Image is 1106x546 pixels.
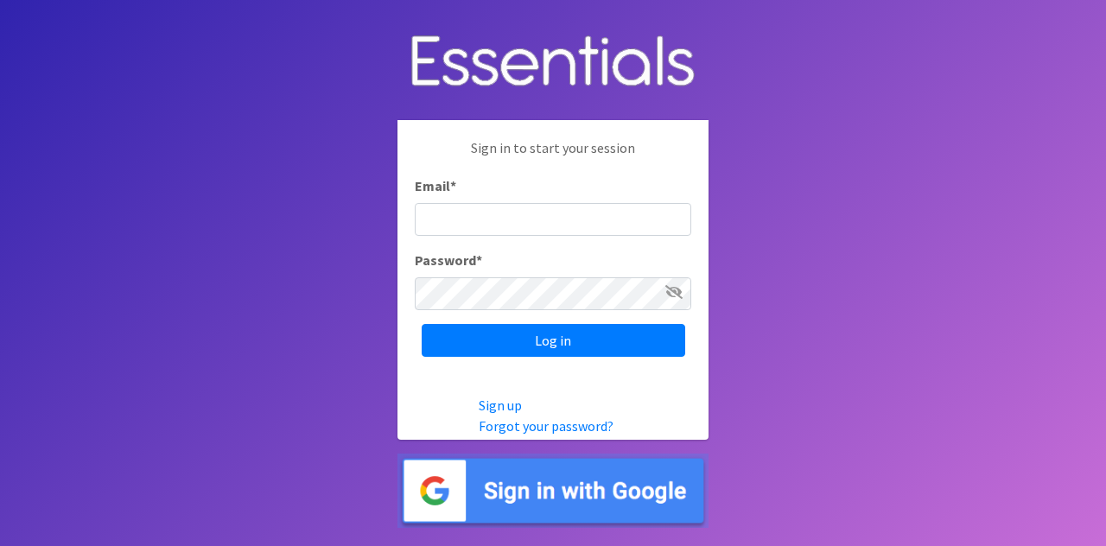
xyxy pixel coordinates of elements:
[415,250,482,270] label: Password
[397,454,709,529] img: Sign in with Google
[397,18,709,107] img: Human Essentials
[479,397,522,414] a: Sign up
[415,175,456,196] label: Email
[415,137,691,175] p: Sign in to start your session
[422,324,685,357] input: Log in
[450,177,456,194] abbr: required
[476,251,482,269] abbr: required
[479,417,613,435] a: Forgot your password?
